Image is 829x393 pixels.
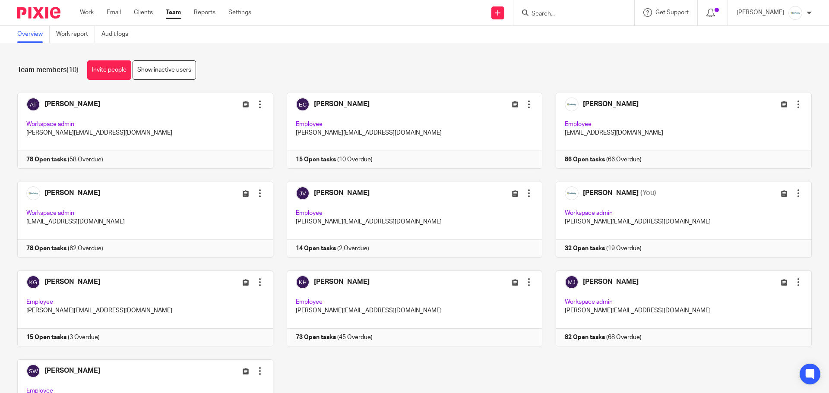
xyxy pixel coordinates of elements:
a: Overview [17,26,50,43]
img: Pixie [17,7,60,19]
h1: Team members [17,66,79,75]
a: Work report [56,26,95,43]
a: Clients [134,8,153,17]
img: Infinity%20Logo%20with%20Whitespace%20.png [788,6,802,20]
a: Audit logs [101,26,135,43]
span: Get Support [655,9,689,16]
input: Search [531,10,608,18]
a: Email [107,8,121,17]
a: Reports [194,8,215,17]
a: Work [80,8,94,17]
p: [PERSON_NAME] [737,8,784,17]
a: Settings [228,8,251,17]
a: Invite people [87,60,131,80]
span: (10) [66,66,79,73]
a: Team [166,8,181,17]
a: Show inactive users [133,60,196,80]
